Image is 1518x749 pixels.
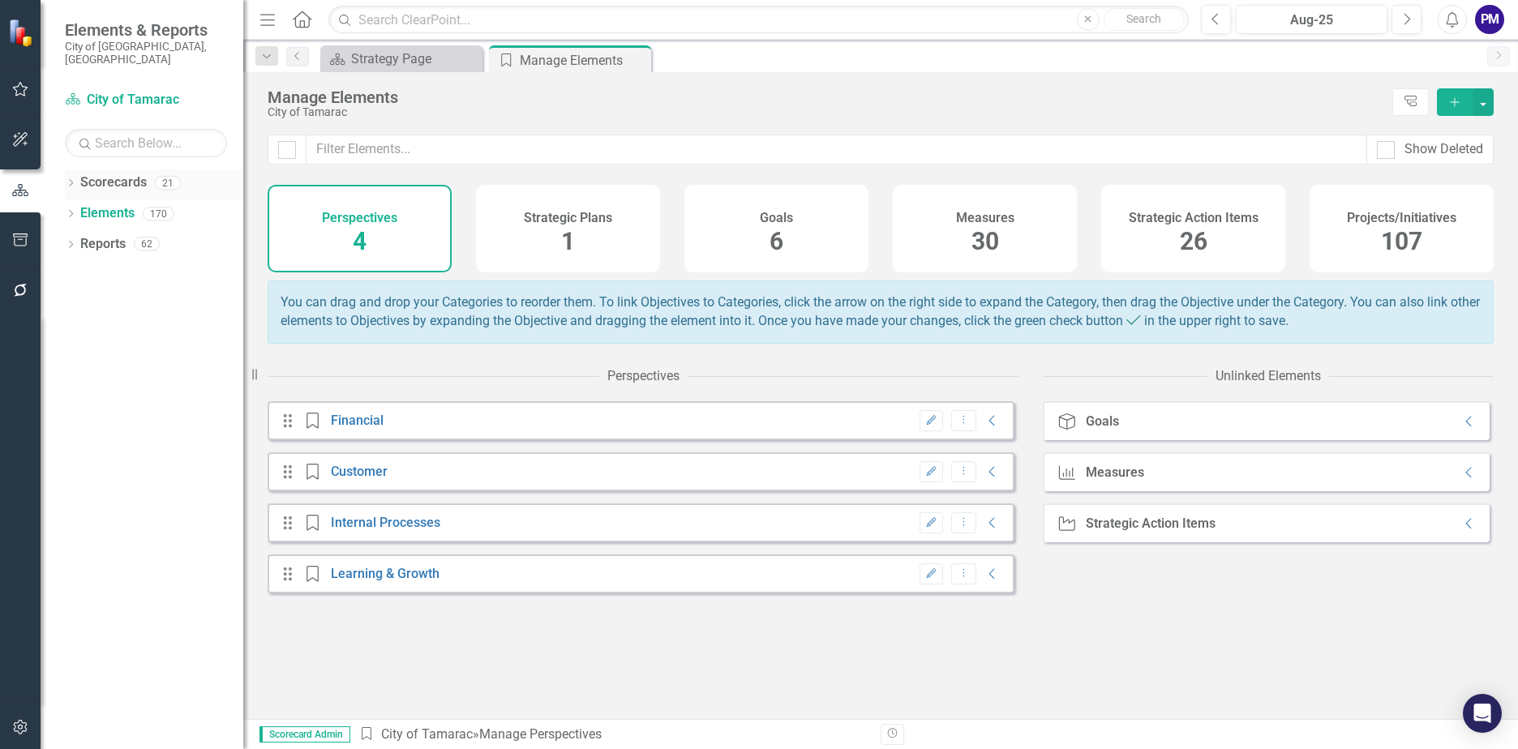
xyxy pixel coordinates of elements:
div: 21 [155,176,181,190]
a: City of Tamarac [65,91,227,109]
span: 107 [1381,227,1422,255]
div: Strategic Action Items [1086,516,1216,531]
span: 6 [770,227,783,255]
h4: Perspectives [322,211,397,225]
a: Strategy Page [324,49,478,69]
div: Measures [1086,465,1144,480]
a: Elements [80,204,135,223]
div: Goals [1086,414,1119,429]
button: PM [1475,5,1504,34]
input: Search ClearPoint... [328,6,1189,34]
button: Aug-25 [1236,5,1387,34]
div: Aug-25 [1241,11,1382,30]
h4: Strategic Plans [524,211,612,225]
div: Strategy Page [351,49,478,69]
input: Search Below... [65,129,227,157]
h4: Projects/Initiatives [1347,211,1456,225]
a: City of Tamarac [381,726,473,742]
div: » Manage Perspectives [358,725,868,744]
div: Manage Elements [268,88,1384,106]
button: Search [1104,8,1185,31]
div: Unlinked Elements [1216,367,1321,386]
div: Manage Elements [520,50,647,71]
a: Scorecards [80,173,147,192]
div: Perspectives [607,367,680,386]
div: City of Tamarac [268,106,1384,118]
div: 62 [134,238,160,251]
h4: Measures [956,211,1014,225]
span: 26 [1180,227,1207,255]
h4: Goals [760,211,793,225]
img: ClearPoint Strategy [8,19,36,47]
div: 170 [143,207,174,220]
a: Financial [331,413,384,428]
a: Learning & Growth [331,566,440,581]
div: Open Intercom Messenger [1463,694,1502,733]
a: Internal Processes [331,515,440,530]
div: You can drag and drop your Categories to reorder them. To link Objectives to Categories, click th... [268,280,1494,344]
a: Customer [331,464,388,479]
span: 4 [353,227,367,255]
span: 1 [561,227,575,255]
span: Elements & Reports [65,20,227,40]
span: Search [1126,12,1161,25]
span: Scorecard Admin [259,726,350,743]
h4: Strategic Action Items [1129,211,1259,225]
div: Show Deleted [1404,140,1483,159]
span: 30 [971,227,999,255]
a: Reports [80,235,126,254]
small: City of [GEOGRAPHIC_DATA], [GEOGRAPHIC_DATA] [65,40,227,66]
input: Filter Elements... [306,135,1367,165]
